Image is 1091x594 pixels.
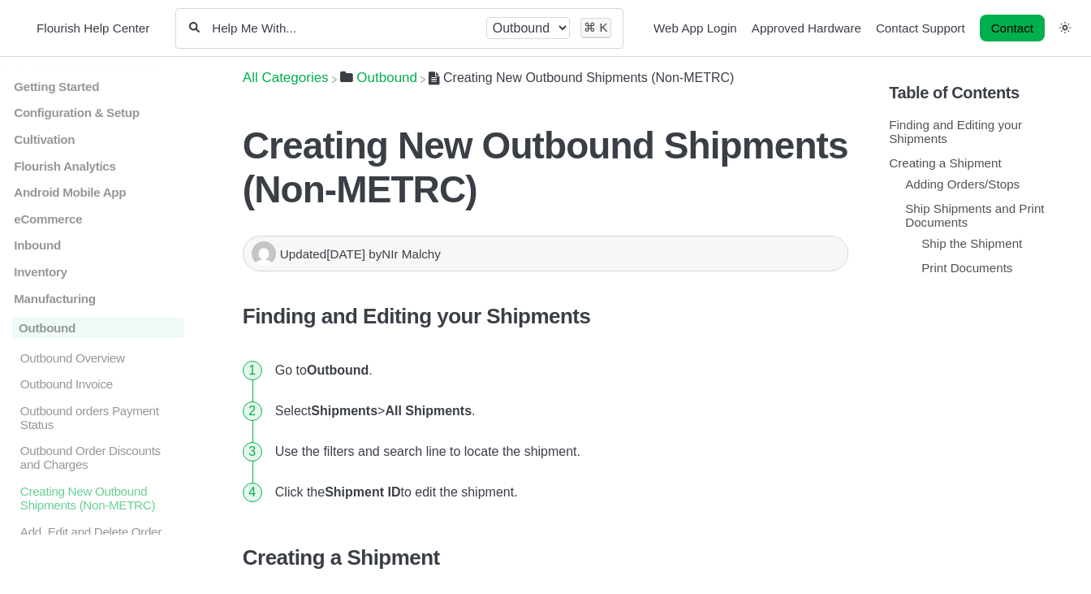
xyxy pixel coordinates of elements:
[269,431,848,472] li: Use the filters and search line to locate the shipment.
[269,391,848,431] li: Select > .
[307,363,369,377] strong: Outbound
[19,444,184,471] p: Outbound Order Discounts and Charges
[12,524,184,552] a: Add, Edit and Delete Order Notes
[12,404,184,431] a: Outbound orders Payment Status
[12,212,184,226] a: eCommerce
[12,377,184,391] a: Outbound Invoice
[1059,20,1071,34] a: Switch dark mode setting
[921,236,1022,250] a: Ship the Shipment
[889,57,1079,529] section: Table of Contents
[20,17,149,39] a: Flourish Help Center
[889,118,1022,145] a: Finding and Editing your Shipments
[12,158,184,172] a: Flourish Analytics
[976,17,1049,40] li: Contact desktop
[243,124,848,211] h1: Creating New Outbound Shipments (Non-METRC)
[20,17,28,39] img: Flourish Help Center Logo
[980,15,1045,41] a: Contact
[19,350,184,364] p: Outbound Overview
[752,21,861,35] a: Approved Hardware navigation item
[12,106,184,119] a: Configuration & Setup
[252,241,276,266] img: NIr Malchy
[12,350,184,364] a: Outbound Overview
[12,318,184,338] a: Outbound
[269,472,848,513] li: Click the to edit the shipment.
[12,79,184,93] a: Getting Started
[905,177,1020,191] a: Adding Orders/Stops
[19,484,184,512] p: Creating New Outbound Shipments (Non-METRC)
[443,71,734,85] span: Creating New Outbound Shipments (Non-METRC)
[12,444,184,471] a: Outbound Order Discounts and Charges
[37,21,149,35] span: Flourish Help Center
[921,261,1012,275] a: Print Documents
[12,265,184,279] a: Inventory
[311,404,377,418] strong: Shipments
[243,70,329,85] a: Breadcrumb link to All Categories
[385,404,472,418] strong: All Shipments
[876,21,965,35] a: Contact Support navigation item
[243,304,848,329] h3: Finding and Editing your Shipments
[269,350,848,391] li: Go to .
[889,156,1001,170] a: Creating a Shipment
[356,70,417,86] span: ​Outbound
[12,132,184,146] a: Cultivation
[599,20,607,34] kbd: K
[12,238,184,252] a: Inbound
[382,247,441,261] span: NIr Malchy
[12,484,184,512] a: Creating New Outbound Shipments (Non-METRC)
[905,202,1044,229] a: Ship Shipments and Print Documents
[12,291,184,305] a: Manufacturing
[19,524,184,552] p: Add, Edit and Delete Order Notes
[653,21,737,35] a: Web App Login navigation item
[210,20,475,36] input: Help Me With...
[19,377,184,391] p: Outbound Invoice
[326,247,365,261] time: [DATE]
[325,485,400,499] strong: Shipment ID
[584,20,596,34] kbd: ⌘
[340,70,417,85] a: Outbound
[889,84,1079,102] h5: Table of Contents
[280,247,369,261] span: Updated
[243,70,329,86] span: All Categories
[12,185,184,199] a: Android Mobile App
[19,404,184,431] p: Outbound orders Payment Status
[243,545,848,570] h3: Creating a Shipment
[369,247,441,261] span: by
